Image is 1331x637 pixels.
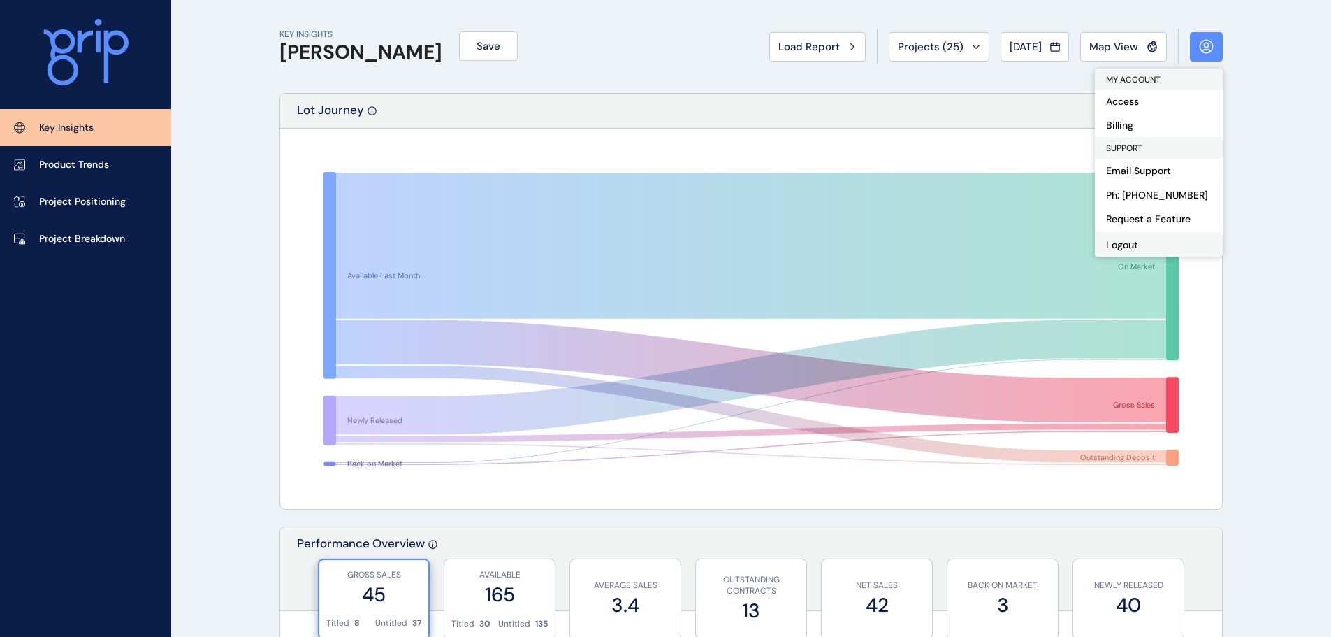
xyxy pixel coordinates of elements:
[459,31,518,61] button: Save
[297,102,364,128] p: Lot Journey
[39,121,94,135] p: Key Insights
[829,580,925,592] p: NET SALES
[39,195,126,209] p: Project Positioning
[889,32,989,62] button: Projects (25)
[829,592,925,619] label: 42
[1095,232,1223,257] button: Logout
[39,158,109,172] p: Product Trends
[703,597,799,624] label: 13
[1089,40,1138,54] span: Map View
[477,39,500,53] span: Save
[1095,207,1223,232] a: Request a Feature
[778,40,840,54] span: Load Report
[39,232,125,246] p: Project Breakdown
[1106,74,1161,85] span: MY ACCOUNT
[1080,592,1177,619] label: 40
[577,580,674,592] p: AVERAGE SALES
[326,581,421,608] label: 45
[1095,113,1223,137] button: Billing
[1095,183,1223,207] button: Ph: [PHONE_NUMBER]
[1095,159,1223,184] a: Email Support
[412,617,421,629] p: 37
[479,618,490,630] p: 30
[1106,143,1142,154] span: SUPPORT
[535,618,548,630] p: 135
[898,40,963,54] span: Projects ( 25 )
[954,580,1051,592] p: BACK ON MARKET
[297,536,425,610] p: Performance Overview
[1095,90,1223,113] button: Access
[1010,40,1042,54] span: [DATE]
[1080,32,1167,62] button: Map View
[279,41,442,64] h1: [PERSON_NAME]
[451,581,548,608] label: 165
[326,569,421,581] p: GROSS SALES
[451,618,474,630] p: Titled
[279,29,442,41] p: KEY INSIGHTS
[1001,32,1069,62] button: [DATE]
[954,592,1051,619] label: 3
[326,617,349,629] p: Titled
[451,569,548,581] p: AVAILABLE
[354,617,360,629] p: 8
[577,592,674,619] label: 3.4
[1080,580,1177,592] p: NEWLY RELEASED
[769,32,866,62] button: Load Report
[703,574,799,598] p: OUTSTANDING CONTRACTS
[375,617,407,629] p: Untitled
[498,618,530,630] p: Untitled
